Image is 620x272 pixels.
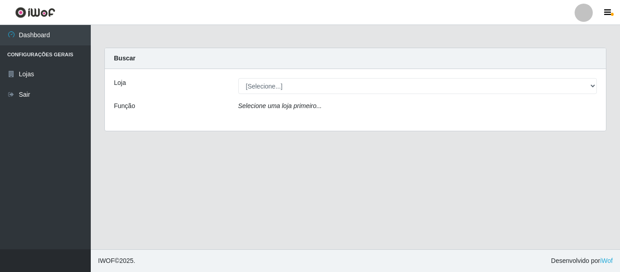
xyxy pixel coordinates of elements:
span: © 2025 . [98,256,135,266]
a: iWof [600,257,613,264]
span: IWOF [98,257,115,264]
img: CoreUI Logo [15,7,55,18]
label: Função [114,101,135,111]
strong: Buscar [114,54,135,62]
i: Selecione uma loja primeiro... [238,102,322,109]
label: Loja [114,78,126,88]
span: Desenvolvido por [551,256,613,266]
